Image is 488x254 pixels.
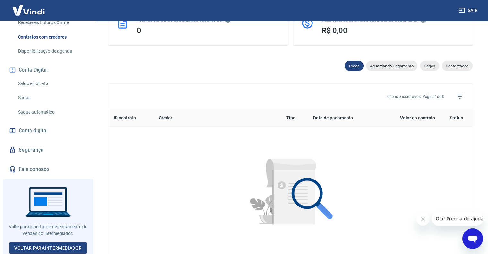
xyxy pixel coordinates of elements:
th: Tipo [281,109,308,127]
div: Contestados [442,61,473,71]
div: Todos [345,61,364,71]
a: Voltar paraIntermediador [9,242,87,254]
a: Saque [15,91,88,104]
p: 0 itens encontrados. Página 1 de 0 [387,94,444,100]
a: Recebíveis Futuros Online [15,16,88,29]
div: Pagos [420,61,439,71]
div: 0 [137,26,280,35]
a: Segurança [8,143,88,157]
span: Aguardando Pagamento [366,64,417,68]
a: Conta digital [8,124,88,138]
th: Status [440,109,473,127]
a: Saque automático [15,106,88,119]
iframe: Botão para abrir a janela de mensagens [462,228,483,249]
img: Nenhum item encontrado [234,137,347,250]
a: Disponibilização de agenda [15,45,88,58]
span: Olá! Precisa de ajuda? [4,4,54,10]
button: Sair [457,4,480,16]
th: Valor do contrato [378,109,441,127]
img: Vindi [8,0,49,20]
iframe: Fechar mensagem [416,213,429,226]
span: R$ 0,00 [321,26,348,35]
th: ID contrato [108,109,154,127]
span: Conta digital [19,126,47,135]
iframe: Mensagem da empresa [432,212,483,226]
th: Data de pagamento [308,109,377,127]
a: Fale conosco [8,162,88,176]
div: Aguardando Pagamento [366,61,417,71]
button: Conta Digital [8,63,88,77]
span: Filtros [452,89,467,104]
span: Todos [345,64,364,68]
span: Contestados [442,64,473,68]
th: Credor [154,109,281,127]
span: Pagos [420,64,439,68]
a: Contratos com credores [15,31,88,44]
a: Saldo e Extrato [15,77,88,90]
